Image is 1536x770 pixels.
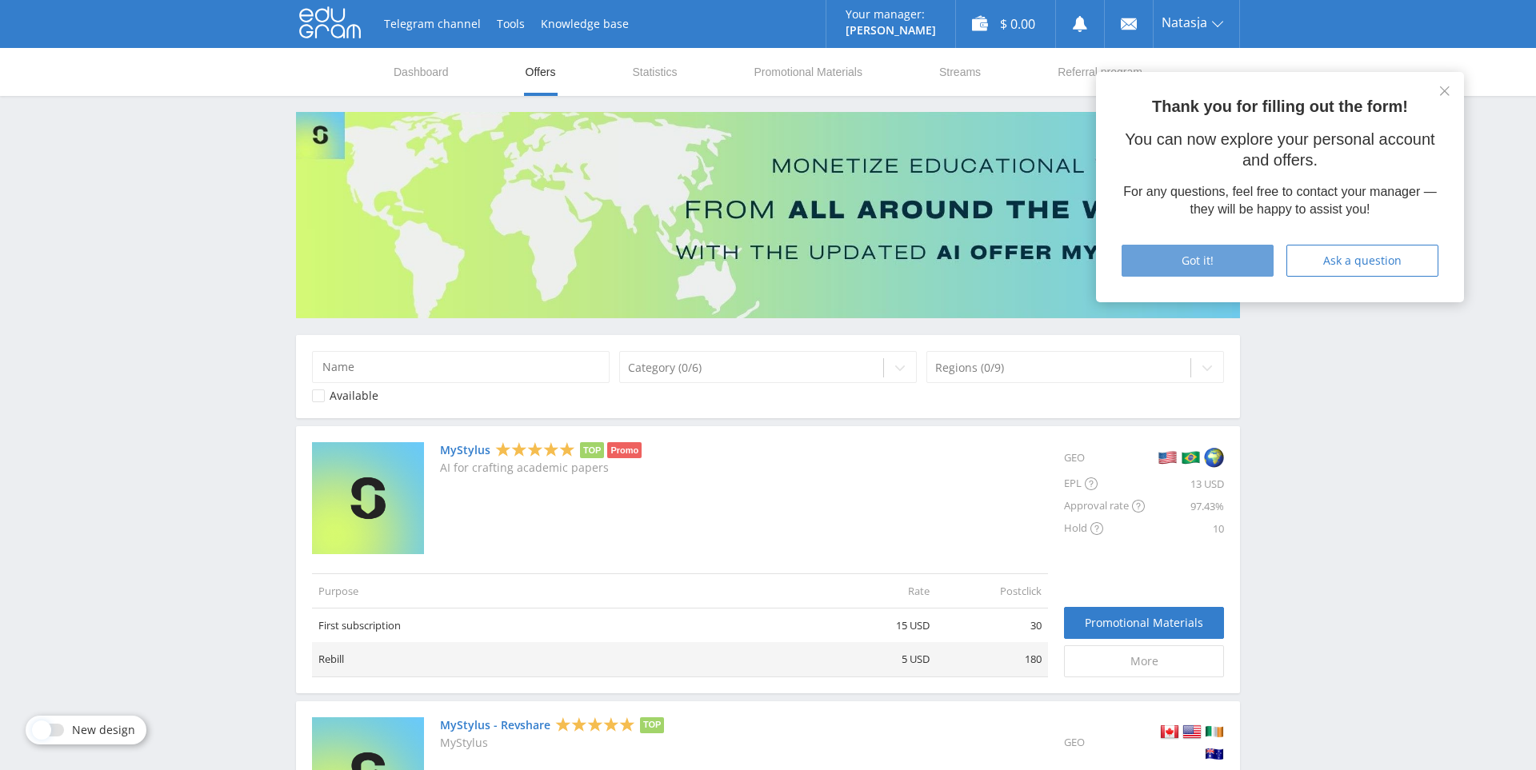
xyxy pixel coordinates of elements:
[1323,254,1402,267] span: Ask a question
[555,716,635,732] div: 5 Stars
[640,717,664,733] li: TOP
[936,642,1048,676] td: 180
[1064,607,1224,639] a: Promotional Materials
[1145,495,1224,517] div: 97.43%
[1122,129,1438,170] p: You can now explore your personal account and offers.
[1064,442,1145,473] div: GEO
[1162,16,1207,29] span: Natasja
[495,441,575,458] div: 5 Stars
[440,461,642,474] p: AI for crafting academic papers
[1286,245,1438,277] button: Ask a question
[312,351,610,383] input: Name
[72,724,135,736] span: New design
[312,642,824,676] td: Rebill
[312,608,824,643] td: First subscription
[846,24,936,37] p: [PERSON_NAME]
[1145,517,1224,540] div: 10
[1122,98,1438,116] p: Thank you for filling out the form!
[1085,616,1203,629] span: Promotional Materials
[312,442,424,554] img: MyStylus
[1130,655,1158,668] span: More
[440,444,490,457] a: MyStylus
[1122,245,1274,277] button: Got it!
[1064,717,1145,768] div: GEO
[1145,473,1224,495] div: 13 USD
[1064,473,1145,495] div: EPL
[936,608,1048,643] td: 30
[330,389,378,402] div: Available
[1064,517,1145,540] div: Hold
[630,48,678,96] a: Statistics
[312,573,824,608] td: Purpose
[824,608,936,643] td: 15 USD
[938,48,982,96] a: Streams
[1122,183,1438,219] div: For any questions, feel free to contact your manager — they will be happy to assist you!
[936,573,1048,608] td: Postclick
[1182,254,1214,267] span: Got it!
[1064,495,1145,517] div: Approval rate
[440,719,550,732] a: MyStylus - Revshare
[524,48,558,96] a: Offers
[824,573,936,608] td: Rate
[607,442,642,458] li: Promo
[296,112,1240,318] img: Banner
[580,442,604,458] li: TOP
[1064,645,1224,677] a: More
[824,642,936,676] td: 5 USD
[440,736,664,749] p: MyStylus
[753,48,864,96] a: Promotional Materials
[1056,48,1144,96] a: Referral program
[846,8,936,21] p: Your manager:
[392,48,450,96] a: Dashboard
